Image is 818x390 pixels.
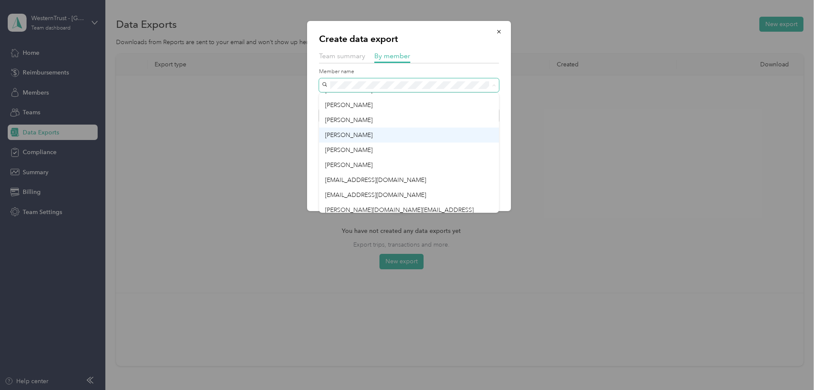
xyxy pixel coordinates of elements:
p: Create data export [319,33,499,45]
span: [PERSON_NAME] [325,101,373,109]
label: Member name [319,68,499,76]
span: [PERSON_NAME] [325,146,373,154]
span: By member [374,52,410,60]
iframe: Everlance-gr Chat Button Frame [770,342,818,390]
span: [PERSON_NAME] [325,116,373,124]
span: Team summary [319,52,365,60]
span: [PERSON_NAME] [325,161,373,169]
span: [PERSON_NAME] [325,131,373,139]
span: [EMAIL_ADDRESS][DOMAIN_NAME] [325,191,426,199]
span: [PERSON_NAME] [325,86,373,94]
span: [EMAIL_ADDRESS][DOMAIN_NAME] [325,176,426,184]
span: [PERSON_NAME][DOMAIN_NAME][EMAIL_ADDRESS][DOMAIN_NAME] [325,206,474,223]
